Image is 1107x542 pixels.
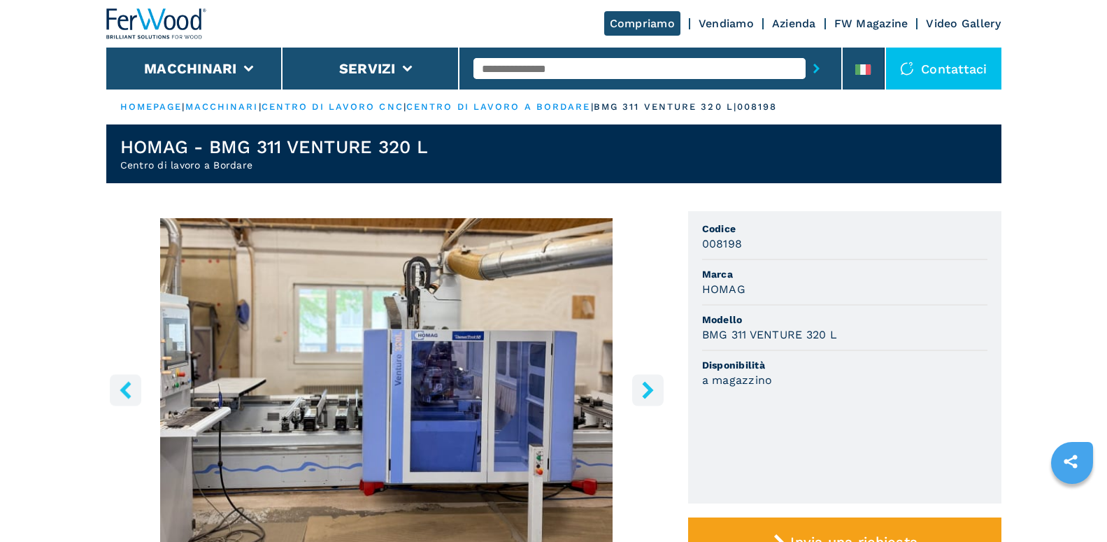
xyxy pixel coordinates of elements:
span: Disponibilità [702,358,987,372]
h1: HOMAG - BMG 311 VENTURE 320 L [120,136,428,158]
a: FW Magazine [834,17,908,30]
button: right-button [632,374,664,406]
button: submit-button [806,52,827,85]
a: HOMEPAGE [120,101,183,112]
a: Video Gallery [926,17,1001,30]
span: Codice [702,222,987,236]
h3: a magazzino [702,372,773,388]
a: Compriamo [604,11,680,36]
button: left-button [110,374,141,406]
p: 008198 [737,101,778,113]
p: bmg 311 venture 320 l | [594,101,737,113]
span: | [182,101,185,112]
h3: BMG 311 VENTURE 320 L [702,327,837,343]
h2: Centro di lavoro a Bordare [120,158,428,172]
a: centro di lavoro cnc [262,101,403,112]
img: Ferwood [106,8,207,39]
span: Marca [702,267,987,281]
button: Macchinari [144,60,237,77]
div: Contattaci [886,48,1001,90]
span: | [259,101,262,112]
img: Contattaci [900,62,914,76]
span: | [403,101,406,112]
span: Modello [702,313,987,327]
a: centro di lavoro a bordare [406,101,591,112]
a: macchinari [185,101,259,112]
h3: 008198 [702,236,743,252]
button: Servizi [339,60,396,77]
h3: HOMAG [702,281,745,297]
iframe: Chat [1048,479,1097,532]
a: sharethis [1053,444,1088,479]
a: Azienda [772,17,816,30]
a: Vendiamo [699,17,754,30]
span: | [591,101,594,112]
